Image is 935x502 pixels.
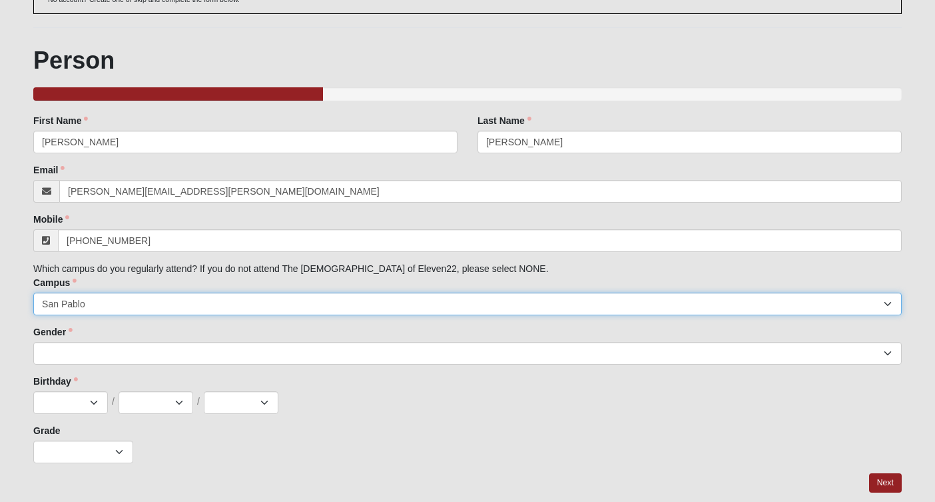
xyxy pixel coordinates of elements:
a: Next [869,473,902,493]
label: Email [33,163,65,177]
label: Campus [33,276,77,289]
label: First Name [33,114,88,127]
label: Gender [33,325,73,339]
label: Grade [33,424,60,437]
label: Mobile [33,213,69,226]
h1: Person [33,46,902,75]
label: Birthday [33,375,78,388]
span: / [112,395,115,409]
div: Which campus do you regularly attend? If you do not attend The [DEMOGRAPHIC_DATA] of Eleven22, pl... [33,114,902,463]
span: / [197,395,200,409]
label: Last Name [477,114,531,127]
